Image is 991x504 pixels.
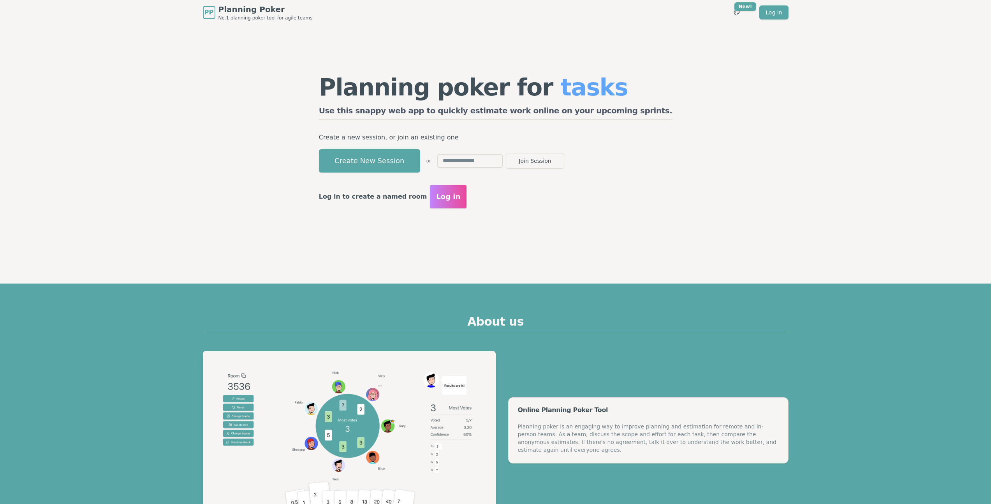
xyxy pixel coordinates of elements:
span: Log in [436,191,460,202]
button: New! [730,5,744,19]
span: PP [204,8,213,17]
button: Join Session [506,153,564,169]
a: PPPlanning PokerNo.1 planning poker tool for agile teams [203,4,313,21]
span: or [426,158,431,164]
span: Planning Poker [218,4,313,15]
span: No.1 planning poker tool for agile teams [218,15,313,21]
span: tasks [560,74,628,101]
h1: Planning poker for [319,76,672,99]
h2: Use this snappy web app to quickly estimate work online on your upcoming sprints. [319,105,672,120]
button: Create New Session [319,149,420,173]
p: Log in to create a named room [319,191,427,202]
div: Online Planning Poker Tool [518,407,779,413]
div: New! [734,2,757,11]
p: Create a new session, or join an existing one [319,132,672,143]
a: Log in [759,5,788,19]
button: Log in [430,185,466,208]
div: Planning poker is an engaging way to improve planning and estimation for remote and in-person tea... [518,423,779,454]
h2: About us [203,315,789,332]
